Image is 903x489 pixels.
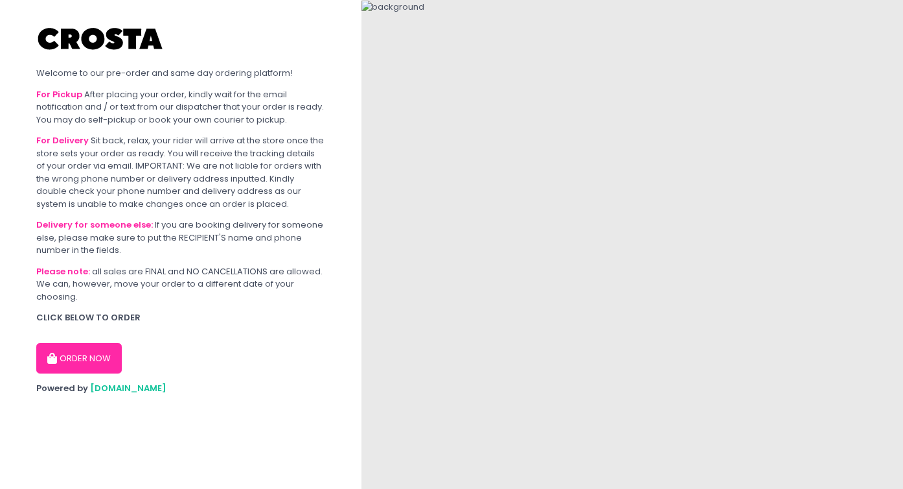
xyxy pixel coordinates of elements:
[36,67,325,80] div: Welcome to our pre-order and same day ordering platform!
[36,134,325,210] div: Sit back, relax, your rider will arrive at the store once the store sets your order as ready. You...
[36,311,325,324] div: CLICK BELOW TO ORDER
[36,19,166,58] img: Crosta Pizzeria
[36,134,89,147] b: For Delivery
[36,265,325,304] div: all sales are FINAL and NO CANCELLATIONS are allowed. We can, however, move your order to a diffe...
[36,265,90,278] b: Please note:
[36,382,325,395] div: Powered by
[36,88,325,126] div: After placing your order, kindly wait for the email notification and / or text from our dispatche...
[90,382,166,394] a: [DOMAIN_NAME]
[36,219,325,257] div: If you are booking delivery for someone else, please make sure to put the RECIPIENT'S name and ph...
[36,343,122,374] button: ORDER NOW
[361,1,424,14] img: background
[36,219,153,231] b: Delivery for someone else:
[36,88,82,101] b: For Pickup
